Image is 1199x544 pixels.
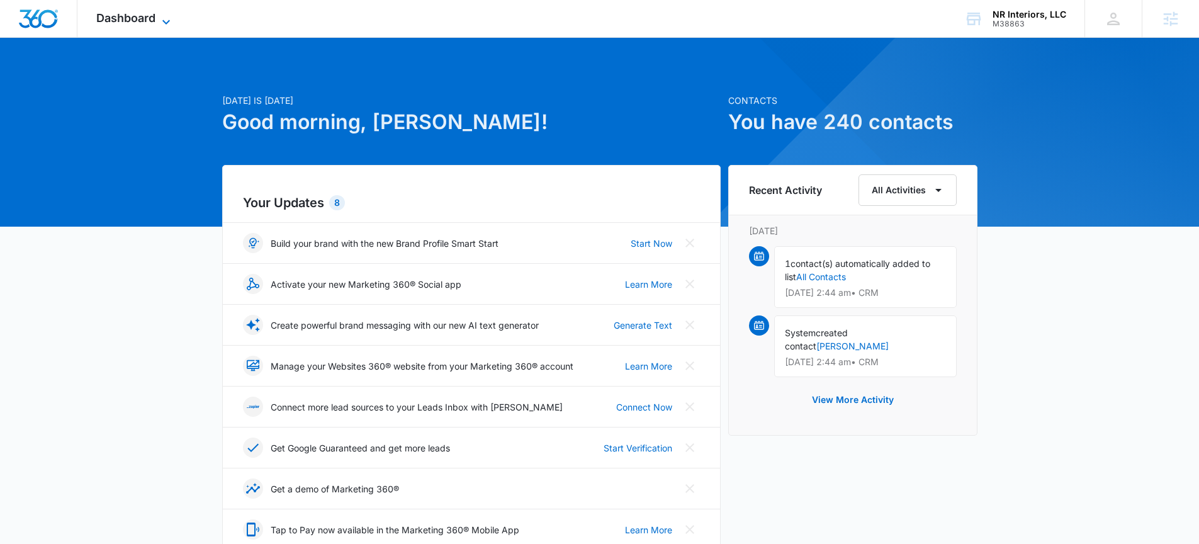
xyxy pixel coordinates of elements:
p: Create powerful brand messaging with our new AI text generator [271,319,539,332]
button: Close [680,438,700,458]
p: [DATE] 2:44 am • CRM [785,358,946,366]
a: Start Now [631,237,672,250]
span: contact(s) automatically added to list [785,258,930,282]
p: Get Google Guaranteed and get more leads [271,441,450,455]
div: 8 [329,195,345,210]
p: Contacts [728,94,977,107]
a: Generate Text [614,319,672,332]
button: Close [680,274,700,294]
p: [DATE] is [DATE] [222,94,721,107]
span: created contact [785,327,848,351]
p: Manage your Websites 360® website from your Marketing 360® account [271,360,573,373]
button: Close [680,479,700,499]
p: Build your brand with the new Brand Profile Smart Start [271,237,498,250]
span: System [785,327,816,338]
a: Connect Now [616,400,672,414]
button: All Activities [858,174,957,206]
a: Learn More [625,523,672,536]
h6: Recent Activity [749,183,822,198]
div: account name [993,9,1066,20]
p: [DATE] 2:44 am • CRM [785,288,946,297]
h1: Good morning, [PERSON_NAME]! [222,107,721,137]
p: Get a demo of Marketing 360® [271,482,399,496]
p: [DATE] [749,224,957,237]
button: View More Activity [799,385,906,415]
p: Activate your new Marketing 360® Social app [271,278,461,291]
button: Close [680,233,700,253]
a: All Contacts [796,271,846,282]
button: Close [680,315,700,335]
div: account id [993,20,1066,28]
h2: Your Updates [243,193,700,212]
p: Connect more lead sources to your Leads Inbox with [PERSON_NAME] [271,400,563,414]
a: [PERSON_NAME] [816,341,889,351]
a: Learn More [625,278,672,291]
h1: You have 240 contacts [728,107,977,137]
button: Close [680,397,700,417]
button: Close [680,519,700,540]
a: Learn More [625,360,672,373]
span: 1 [785,258,791,269]
button: Close [680,356,700,376]
a: Start Verification [604,441,672,455]
p: Tap to Pay now available in the Marketing 360® Mobile App [271,523,519,536]
span: Dashboard [96,11,155,25]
